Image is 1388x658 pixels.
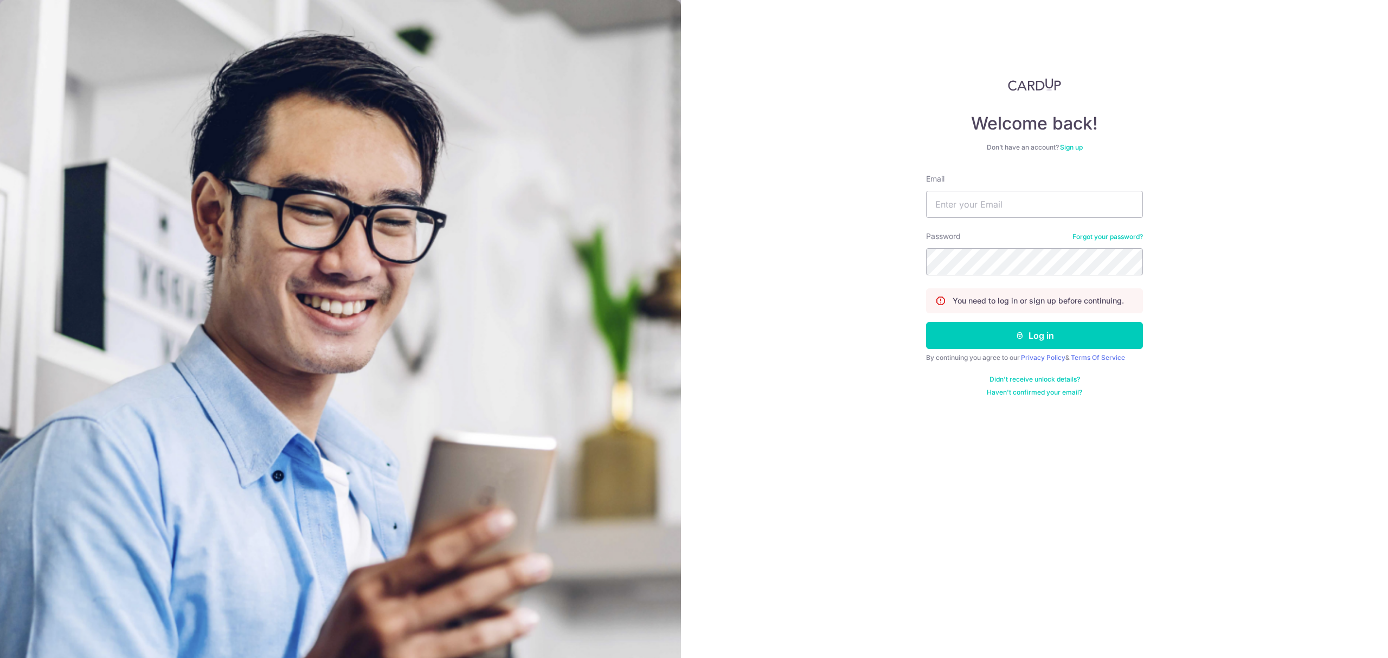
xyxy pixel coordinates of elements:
[1008,78,1061,91] img: CardUp Logo
[926,143,1143,152] div: Don’t have an account?
[989,375,1080,384] a: Didn't receive unlock details?
[926,113,1143,134] h4: Welcome back!
[1060,143,1083,151] a: Sign up
[926,173,944,184] label: Email
[1072,233,1143,241] a: Forgot your password?
[1071,353,1125,362] a: Terms Of Service
[926,353,1143,362] div: By continuing you agree to our &
[1021,353,1065,362] a: Privacy Policy
[926,322,1143,349] button: Log in
[953,295,1124,306] p: You need to log in or sign up before continuing.
[926,191,1143,218] input: Enter your Email
[926,231,961,242] label: Password
[987,388,1082,397] a: Haven't confirmed your email?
